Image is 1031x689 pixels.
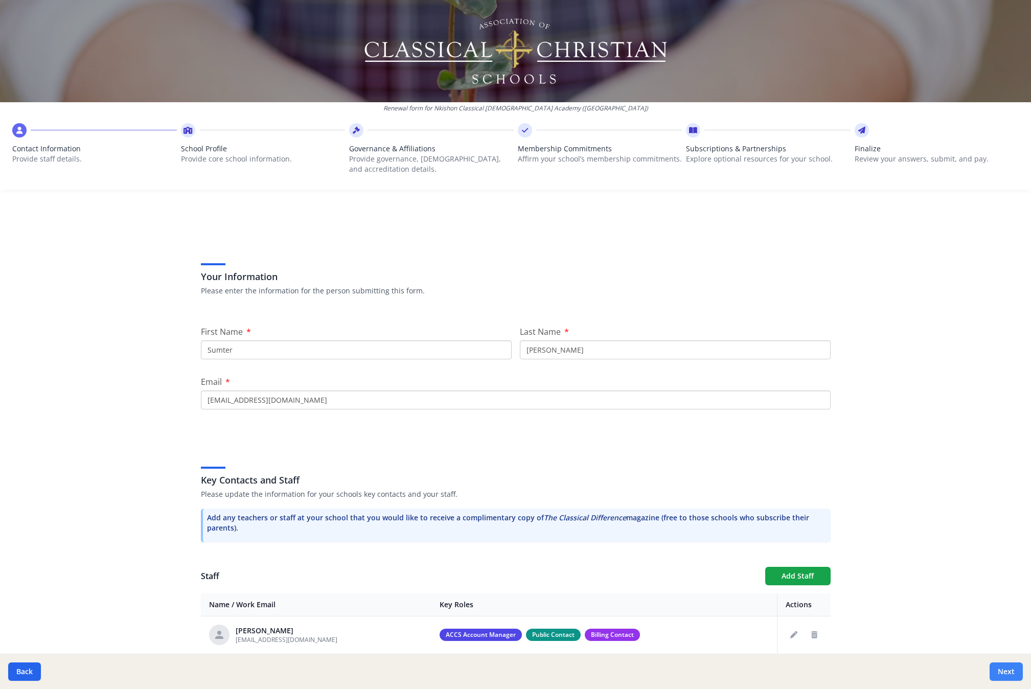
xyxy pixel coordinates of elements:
[201,326,243,337] span: First Name
[8,662,41,681] button: Back
[362,15,669,87] img: Logo
[777,593,831,616] th: Actions
[201,489,831,499] p: Please update the information for your schools key contacts and your staff.
[431,593,777,616] th: Key Roles
[786,627,802,643] button: Edit staff
[518,144,682,154] span: Membership Commitments
[201,593,431,616] th: Name / Work Email
[544,513,626,522] i: The Classical Difference
[236,635,337,644] span: [EMAIL_ADDRESS][DOMAIN_NAME]
[12,144,177,154] span: Contact Information
[12,154,177,164] p: Provide staff details.
[686,144,851,154] span: Subscriptions & Partnerships
[349,144,514,154] span: Governance & Affiliations
[201,269,831,284] h3: Your Information
[855,144,1019,154] span: Finalize
[520,326,561,337] span: Last Name
[181,154,346,164] p: Provide core school information.
[765,567,831,585] button: Add Staff
[585,629,640,641] span: Billing Contact
[518,154,682,164] p: Affirm your school’s membership commitments.
[855,154,1019,164] p: Review your answers, submit, and pay.
[236,626,337,636] div: [PERSON_NAME]
[201,570,757,582] h1: Staff
[686,154,851,164] p: Explore optional resources for your school.
[181,144,346,154] span: School Profile
[201,376,222,387] span: Email
[526,629,581,641] span: Public Contact
[440,629,522,641] span: ACCS Account Manager
[990,662,1023,681] button: Next
[201,286,831,296] p: Please enter the information for the person submitting this form.
[201,473,831,487] h3: Key Contacts and Staff
[806,627,822,643] button: Delete staff
[349,154,514,174] p: Provide governance, [DEMOGRAPHIC_DATA], and accreditation details.
[207,513,827,533] p: Add any teachers or staff at your school that you would like to receive a complimentary copy of m...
